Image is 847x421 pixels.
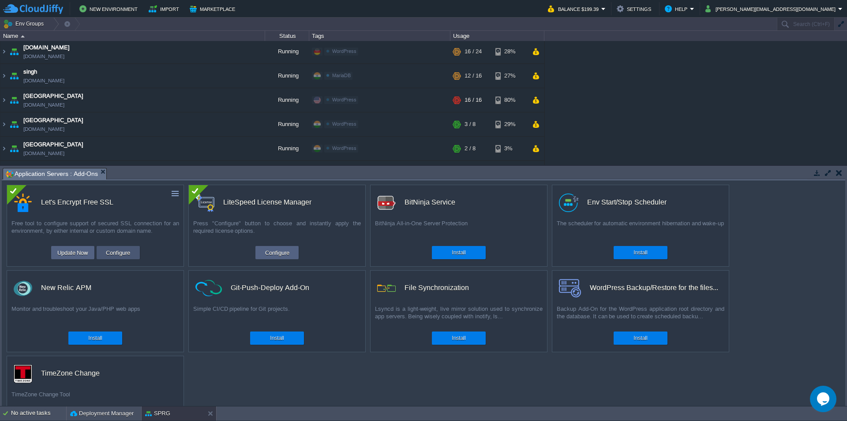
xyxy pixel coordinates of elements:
button: SPRG [145,409,170,418]
img: logo.png [377,194,396,212]
button: Help [665,4,690,14]
iframe: chat widget [810,386,838,412]
div: 3 / 16 [465,161,479,185]
div: The scheduler for automatic environment hibernation and wake-up [552,220,729,242]
a: [GEOGRAPHIC_DATA] [23,92,83,101]
a: [GEOGRAPHIC_DATA] [23,140,83,149]
div: 29% [495,112,524,136]
div: File Synchronization [405,279,469,297]
div: TimeZone Change Tool [7,391,184,413]
img: AMDAwAAAACH5BAEAAAAALAAAAAABAAEAAAICRAEAOw== [8,137,20,160]
img: AMDAwAAAACH5BAEAAAAALAAAAAABAAEAAAICRAEAOw== [0,88,7,112]
div: Lsyncd is a light-weight, live mirror solution used to synchronize app servers. Being wisely coup... [371,305,547,327]
div: 3 / 8 [465,112,476,136]
div: LiteSpeed License Manager [223,193,312,212]
span: WordPress [332,48,356,54]
a: [DOMAIN_NAME] [23,52,64,61]
button: Import [149,4,182,14]
img: AMDAwAAAACH5BAEAAAAALAAAAAABAAEAAAICRAEAOw== [0,161,7,185]
button: Configure [262,247,292,258]
img: AMDAwAAAACH5BAEAAAAALAAAAAABAAEAAAICRAEAOw== [0,112,7,136]
a: [DOMAIN_NAME] [23,101,64,109]
button: [PERSON_NAME][EMAIL_ADDRESS][DOMAIN_NAME] [705,4,838,14]
a: [DOMAIN_NAME] [23,125,64,134]
div: Running [265,137,309,160]
div: Tags [310,31,450,41]
span: WordPress [332,97,356,102]
div: 3% [495,137,524,160]
img: AMDAwAAAACH5BAEAAAAALAAAAAABAAEAAAICRAEAOw== [8,88,20,112]
button: Marketplace [190,4,238,14]
div: 80% [495,88,524,112]
img: CloudJiffy [3,4,63,15]
div: 27% [495,64,524,88]
a: [GEOGRAPHIC_DATA] [23,116,83,125]
div: Running [265,88,309,112]
a: [DOMAIN_NAME] [23,76,64,85]
div: TimeZone Change [41,364,100,383]
img: AMDAwAAAACH5BAEAAAAALAAAAAABAAEAAAICRAEAOw== [0,64,7,88]
div: 16 / 16 [465,88,482,112]
div: Running [265,161,309,185]
img: AMDAwAAAACH5BAEAAAAALAAAAAABAAEAAAICRAEAOw== [0,40,7,63]
img: AMDAwAAAACH5BAEAAAAALAAAAAABAAEAAAICRAEAOw== [8,161,20,185]
div: Running [265,64,309,88]
button: Install [633,248,647,257]
button: Balance $199.39 [548,4,601,14]
div: BitNinja All-in-One Server Protection [371,220,547,242]
div: Let's Encrypt Free SSL [41,193,113,212]
img: AMDAwAAAACH5BAEAAAAALAAAAAABAAEAAAICRAEAOw== [8,40,20,63]
button: Install [633,334,647,343]
div: Usage [451,31,544,41]
span: WordPress [332,145,356,151]
button: Settings [617,4,654,14]
img: timezone-logo.png [14,365,32,383]
div: BitNinja Service [405,193,455,212]
span: Application Servers : Add-Ons [6,168,98,179]
img: AMDAwAAAACH5BAEAAAAALAAAAAABAAEAAAICRAEAOw== [21,35,25,37]
img: logo.png [559,194,578,212]
img: newrelic_70x70.png [14,279,32,298]
button: Env Groups [3,18,47,30]
a: [DOMAIN_NAME] [23,43,70,52]
div: Press "Configure" button to choose and instantly apply the required license options. [189,220,365,242]
div: Free tool to configure support of secured SSL connection for an environment, by either internal o... [7,220,184,242]
div: 23% [495,161,524,185]
img: backup-logo.svg [559,279,581,298]
div: No active tasks [11,406,66,421]
button: Install [88,334,102,343]
div: Running [265,112,309,136]
div: Running [265,40,309,63]
div: Monitor and troubleshoot your Java/PHP web apps [7,305,184,327]
a: singh [23,67,37,76]
img: AMDAwAAAACH5BAEAAAAALAAAAAABAAEAAAICRAEAOw== [8,112,20,136]
div: WordPress Backup/Restore for the filesystem and the databases [590,279,719,297]
div: 12 / 16 [465,64,482,88]
button: Install [452,248,465,257]
div: Env Start/Stop Scheduler [587,193,667,212]
img: AMDAwAAAACH5BAEAAAAALAAAAAABAAEAAAICRAEAOw== [0,137,7,160]
button: Install [270,334,284,343]
a: SPRG [23,164,40,173]
span: MariaDB [332,73,351,78]
button: Install [452,334,465,343]
button: Update Now [55,247,91,258]
button: New Environment [79,4,140,14]
div: Git-Push-Deploy Add-On [231,279,309,297]
span: WordPress [332,121,356,127]
div: Status [266,31,309,41]
img: icon.png [377,279,396,298]
div: Backup Add-On for the WordPress application root directory and the database. It can be used to cr... [552,305,729,327]
div: Name [1,31,265,41]
img: AMDAwAAAACH5BAEAAAAALAAAAAABAAEAAAICRAEAOw== [8,64,20,88]
div: 16 / 24 [465,40,482,63]
div: 28% [495,40,524,63]
div: 2 / 8 [465,137,476,160]
a: [DOMAIN_NAME] [23,149,64,158]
